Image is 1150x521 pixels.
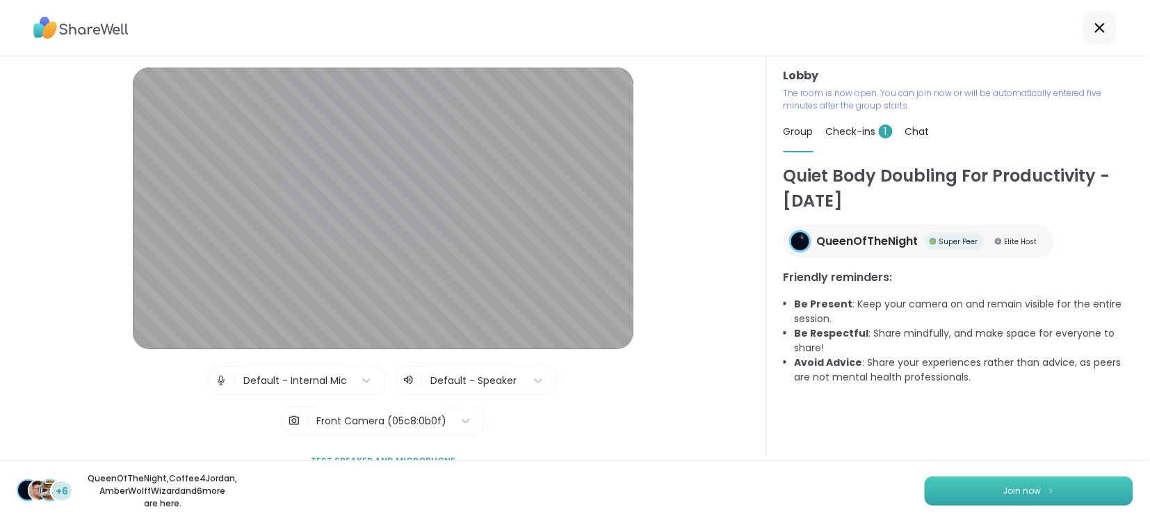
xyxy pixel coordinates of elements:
[817,233,918,250] span: QueenOfTheNight
[795,326,1133,355] li: : Share mindfully, and make space for everyone to share!
[306,407,309,435] span: |
[1047,487,1055,495] img: ShareWell Logomark
[795,297,1133,326] li: : Keep your camera on and remain visible for the entire session.
[33,12,129,44] img: ShareWell Logo
[40,481,60,500] img: AmberWolffWizard
[795,355,863,369] b: Avoid Advice
[29,481,49,500] img: Coffee4Jordan
[56,484,68,499] span: +6
[784,67,1133,84] h3: Lobby
[1005,237,1037,247] span: Elite Host
[905,125,930,138] span: Chat
[791,232,809,250] img: QueenOfTheNight
[316,414,446,428] div: Front Camera (05c8:0b0f)
[784,163,1133,214] h1: Quiet Body Doubling For Productivity - [DATE]
[930,238,937,245] img: Super Peer
[925,476,1133,506] button: Join now
[18,481,38,500] img: QueenOfTheNight
[1003,485,1042,497] span: Join now
[784,125,813,138] span: Group
[784,87,1133,112] p: The room is now open. You can join now or will be automatically entered five minutes after the gr...
[85,472,241,510] p: QueenOfTheNight , Coffee4Jordan , AmberWolffWizard and 6 more are here.
[784,269,1133,286] h3: Friendly reminders:
[311,455,455,467] span: Test speaker and microphone
[233,367,236,394] span: |
[215,367,227,394] img: Microphone
[795,326,869,340] b: Be Respectful
[288,407,300,435] img: Camera
[826,125,893,138] span: Check-ins
[879,125,893,138] span: 1
[795,355,1133,385] li: : Share your experiences rather than advice, as peers are not mental health professionals.
[939,237,978,247] span: Super Peer
[420,372,423,389] span: |
[995,238,1002,245] img: Elite Host
[784,225,1054,258] a: QueenOfTheNightQueenOfTheNightSuper PeerSuper PeerElite HostElite Host
[243,374,347,388] div: Default - Internal Mic
[795,297,853,311] b: Be Present
[305,447,461,476] button: Test speaker and microphone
